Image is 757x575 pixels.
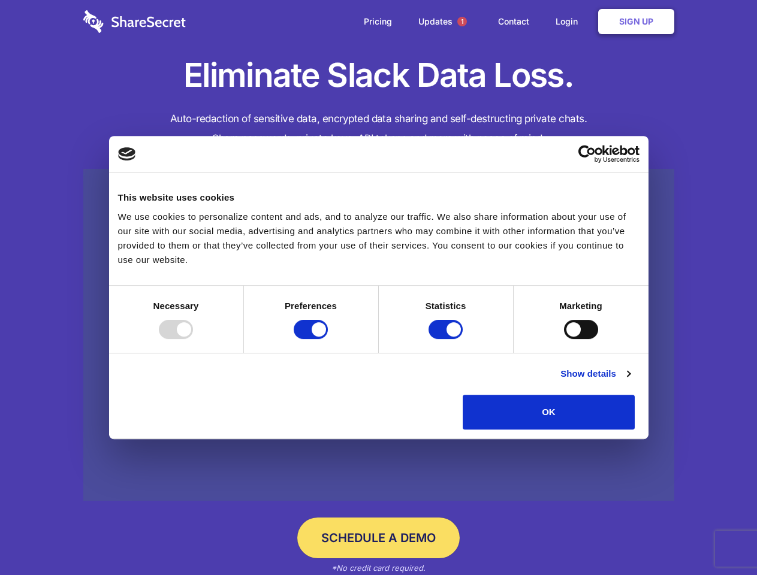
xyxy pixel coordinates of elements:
a: Show details [560,367,630,381]
em: *No credit card required. [331,563,426,573]
img: logo [118,147,136,161]
div: This website uses cookies [118,190,640,205]
a: Wistia video thumbnail [83,169,674,501]
a: Usercentrics Cookiebot - opens in a new window [535,145,640,163]
strong: Preferences [285,301,337,311]
h1: Eliminate Slack Data Loss. [83,54,674,97]
img: logo-wordmark-white-trans-d4663122ce5f474addd5e946df7df03e33cb6a1c49d2221995e7729f52c070b2.svg [83,10,186,33]
strong: Statistics [426,301,466,311]
button: OK [463,395,635,429]
span: 1 [457,17,467,26]
a: Schedule a Demo [297,517,460,558]
a: Contact [486,3,541,40]
div: We use cookies to personalize content and ads, and to analyze our traffic. We also share informat... [118,210,640,267]
a: Login [544,3,596,40]
a: Pricing [352,3,404,40]
strong: Necessary [153,301,199,311]
h4: Auto-redaction of sensitive data, encrypted data sharing and self-destructing private chats. Shar... [83,109,674,149]
a: Sign Up [598,9,674,34]
strong: Marketing [559,301,602,311]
